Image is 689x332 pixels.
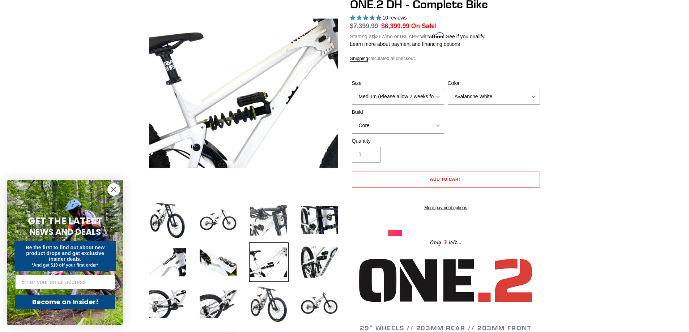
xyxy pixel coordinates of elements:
img: Load image into Gallery viewer, ONE.2 DH - Complete Bike [198,201,238,240]
s: $7,399.99 [350,22,378,30]
span: 29" WHEELS // 203MM REAR // 203MM FRONT [360,324,531,332]
span: Affirm [429,33,445,39]
img: Load image into Gallery viewer, ONE.2 DH - Complete Bike [148,201,187,240]
img: Load image into Gallery viewer, ONE.2 DH - Complete Bike [249,201,289,240]
span: 3 [441,238,449,247]
img: Load image into Gallery viewer, ONE.2 DH - Complete Bike [249,242,289,282]
p: Starting at /mo or 0% APR with . [350,31,485,40]
span: $267 [373,34,384,39]
img: Load image into Gallery viewer, ONE.2 DH - Complete Bike [299,242,339,282]
label: Color [448,79,540,87]
span: 5.00 stars [350,15,383,21]
a: More payment options [352,204,540,211]
span: On Sale! [411,21,437,31]
button: Become an Insider! [15,295,115,309]
label: Build [352,108,444,116]
button: Close dialog [107,183,120,196]
img: Load image into Gallery viewer, ONE.2 DH - Complete Bike [299,284,339,324]
span: $6,399.99 [381,22,409,30]
a: Shipping [350,56,369,62]
label: Quantity [352,137,444,145]
span: NEWS AND DEALS [30,226,101,238]
span: GET THE LATEST [28,215,102,228]
img: Load image into Gallery viewer, ONE.2 DH - Complete Bike [299,201,339,240]
img: Load image into Gallery viewer, ONE.2 DH - Complete Bike [198,284,238,324]
a: Learn more about payment and financing options [350,41,460,47]
img: Load image into Gallery viewer, ONE.2 DH - Complete Bike [148,242,187,282]
input: Enter your email address [15,275,115,289]
span: *And get $10 off your first order* [31,263,98,268]
span: Be the first to find out about new product drops and get exclusive insider deals. [26,245,105,262]
div: Only left... [388,236,504,247]
label: Size [352,79,444,87]
img: Load image into Gallery viewer, ONE.2 DH - Complete Bike [148,284,187,324]
img: Load image into Gallery viewer, ONE.2 DH - Complete Bike [249,284,289,324]
a: See if you qualify - Learn more about Affirm Financing (opens in modal) [446,34,485,39]
span: 10 reviews [382,15,407,21]
span: Add to cart [430,176,462,182]
img: Load image into Gallery viewer, ONE.2 DH - Complete Bike [198,242,238,282]
div: calculated at checkout. [350,55,542,62]
button: Add to cart [352,172,540,187]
